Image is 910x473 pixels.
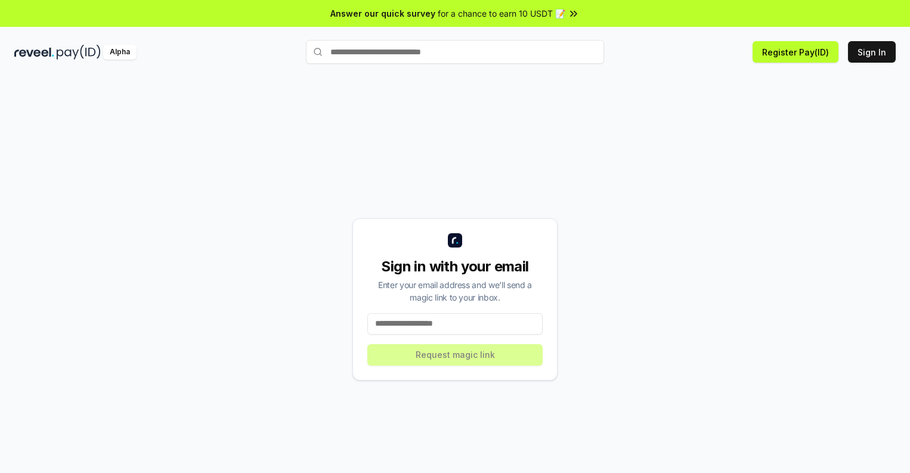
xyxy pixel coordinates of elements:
span: for a chance to earn 10 USDT 📝 [438,7,565,20]
img: reveel_dark [14,45,54,60]
button: Sign In [848,41,896,63]
span: Answer our quick survey [330,7,435,20]
div: Alpha [103,45,137,60]
div: Enter your email address and we’ll send a magic link to your inbox. [367,279,543,304]
img: logo_small [448,233,462,248]
div: Sign in with your email [367,257,543,276]
img: pay_id [57,45,101,60]
button: Register Pay(ID) [753,41,838,63]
